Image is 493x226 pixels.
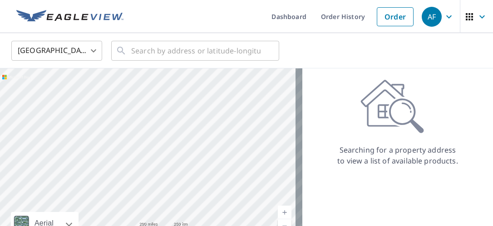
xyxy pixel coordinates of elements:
p: Searching for a property address to view a list of available products. [337,144,458,166]
img: EV Logo [16,10,123,24]
input: Search by address or latitude-longitude [131,38,261,63]
a: Current Level 5, Zoom In [278,206,291,219]
div: [GEOGRAPHIC_DATA] [11,38,102,63]
div: AF [422,7,442,27]
a: Order [377,7,414,26]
